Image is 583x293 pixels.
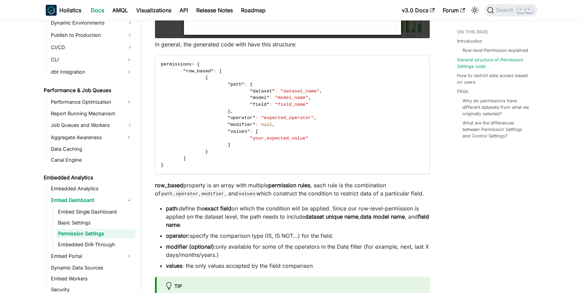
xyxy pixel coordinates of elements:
button: Switch between dark and light mode (currently light mode) [469,5,480,16]
div: tip [165,282,422,291]
span: , [308,95,311,100]
a: Dynamic Data Sources [49,263,135,273]
span: , [272,122,275,127]
strong: data model name [360,213,405,220]
a: Canal Engine [49,155,135,165]
button: Expand sidebar category 'Aggregate Awareness' [123,132,135,143]
p: In general, the generated code with have this structure: [155,40,430,48]
span: "model_name" [275,95,309,100]
span: [ [255,129,258,134]
li: only available for some of the operators in the Date filter (for example, next, last X days/month... [166,243,430,259]
span: [ [219,69,222,74]
span: "model" [250,95,269,100]
button: Expand sidebar category 'Performance Optimization' [123,97,135,107]
a: Job Queues and Workers [49,120,135,131]
code: values [238,190,256,197]
strong: row_based [155,182,183,189]
strong: path: [166,205,179,212]
a: Dynamic Environments [49,17,135,28]
span: Search [494,7,517,13]
a: Data Caching [49,144,135,154]
a: CLI [49,54,123,65]
span: null [261,122,272,127]
a: AMQL [108,5,132,16]
span: , [319,89,322,94]
span: } [228,109,230,114]
a: Performance & Job Queues [42,86,135,95]
a: Performance Optimization [49,97,123,107]
span: "expected_operator" [261,115,314,120]
a: Docs [87,5,108,16]
span: , [230,109,233,114]
a: dbt Integration [49,67,123,77]
a: Roadmap [237,5,270,16]
a: Embed Portal [49,251,123,262]
span: "path" [228,82,244,87]
a: Embedded Analytics [42,173,135,182]
span: "row_based" [183,69,214,74]
span: } [161,162,163,167]
a: Embed Workers [49,274,135,283]
a: Embed Dashboard [49,195,123,206]
a: Release Notes [192,5,237,16]
span: ] [183,156,186,161]
span: "dataset_name" [281,89,319,94]
span: : [269,95,272,100]
strong: dataset unique name [305,213,358,220]
strong: exact field [204,205,231,212]
strong: permission rules [268,182,310,189]
span: { [250,82,253,87]
li: define the on which the condition will be applied. Since our row-level-permission is applied on t... [166,204,430,229]
span: : [255,122,258,127]
button: Expand sidebar category 'CLI' [123,54,135,65]
span: : [214,69,216,74]
a: What are the differences between Permission Settings and Control Settings? [463,120,530,140]
a: Introduction [457,38,482,44]
span: "values" [228,129,250,134]
span: : [275,89,278,94]
span: : [244,82,247,87]
kbd: ⌘ [517,7,524,13]
span: ] [228,142,230,147]
span: "modifier" [228,122,256,127]
span: { [205,75,208,80]
code: modifier [201,190,225,197]
span: : [255,115,258,120]
strong: operator: [166,232,190,239]
a: Embedded Drill-Through [56,240,135,249]
kbd: K [526,7,532,13]
span: , [314,115,317,120]
a: Embed Single Dashboard [56,207,135,217]
li: specify the comparison type (IS, IS NOT...) for the field. [166,232,430,240]
strong: modifier (optional): [166,243,216,250]
a: Basic Settings [56,218,135,228]
a: Why do permissions have different datasets from what we originally selected? [463,98,530,117]
span: "field" [250,102,269,107]
button: Expand sidebar category 'Embed Portal' [123,251,135,262]
a: HolisticsHolistics [46,5,81,16]
span: : [250,129,253,134]
span: = [191,62,194,67]
a: API [175,5,192,16]
b: Holistics [59,6,81,14]
span: permissions [161,62,191,67]
a: Embedded Analytics [49,184,135,193]
nav: Docs sidebar [39,20,141,293]
a: CI/CD [49,42,135,53]
p: property is an array with multiple , each rule is the combination of , , , and which construct th... [155,181,430,197]
a: General structure of Permission Settings code [457,57,533,70]
a: Report Running Mechanism [49,109,135,118]
strong: values [166,262,182,269]
a: Publish to Production [49,30,135,41]
span: "your_expected_value" [250,136,308,141]
span: { [197,62,200,67]
a: How to restrict data access based on users [457,72,533,85]
code: operator [175,190,199,197]
a: Permission Settings [56,229,135,238]
span: "dataset" [250,89,275,94]
a: v3.0 Docs [398,5,439,16]
span: : [269,102,272,107]
img: Holistics [46,5,57,16]
a: Forum [439,5,469,16]
a: FAQs [457,88,468,94]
